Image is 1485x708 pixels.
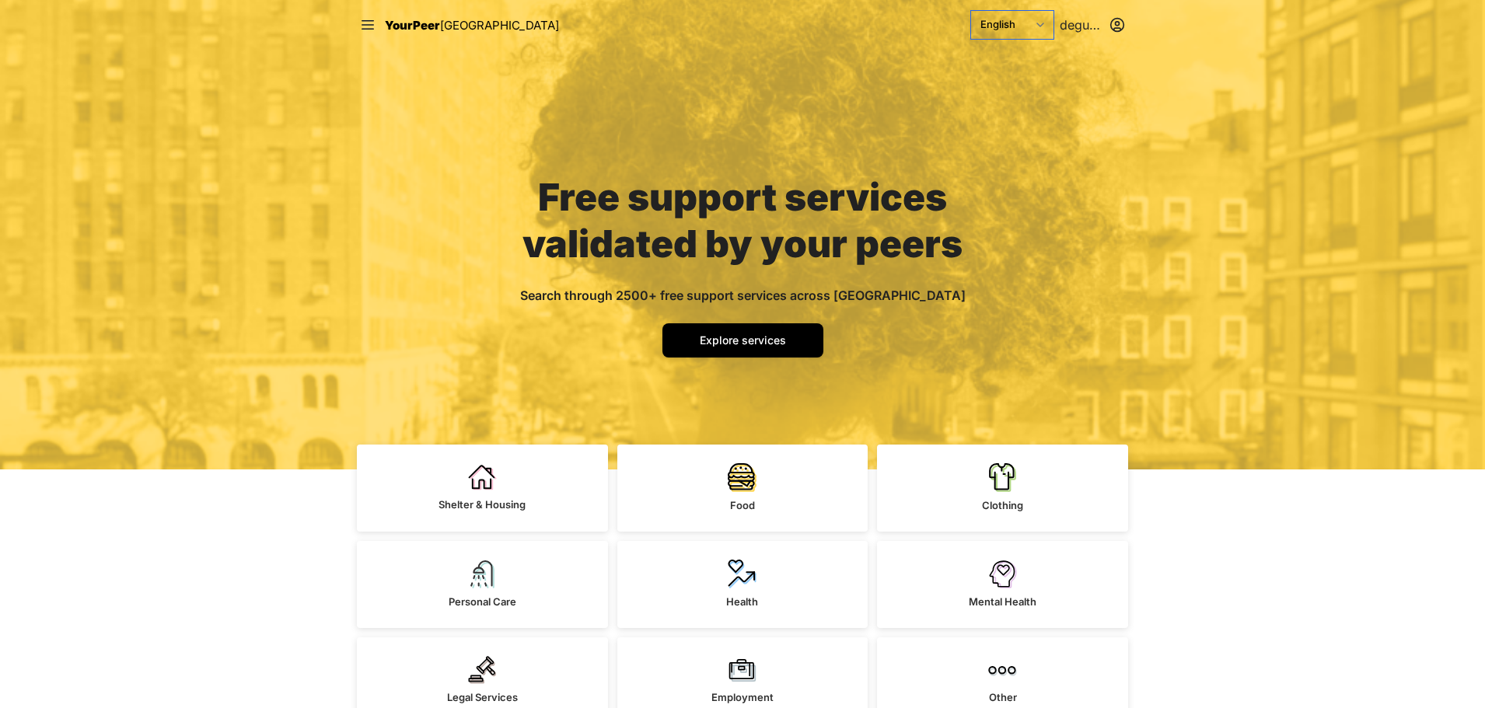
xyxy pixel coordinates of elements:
a: Personal Care [357,541,608,628]
span: YourPeer [385,18,440,33]
a: Explore services [662,323,823,357]
a: Clothing [877,445,1128,532]
span: Personal Care [449,595,516,608]
span: Food [730,499,755,511]
a: Shelter & Housing [357,445,608,532]
span: Clothing [982,499,1023,511]
span: Health [726,595,758,608]
a: Food [617,445,868,532]
span: [GEOGRAPHIC_DATA] [440,18,559,33]
span: Legal Services [447,691,518,703]
span: Search through 2500+ free support services across [GEOGRAPHIC_DATA] [520,288,966,303]
span: Other [989,691,1017,703]
span: deguyot [1060,16,1103,34]
a: Mental Health [877,541,1128,628]
button: deguyot [1060,16,1125,34]
span: Mental Health [969,595,1036,608]
a: Health [617,541,868,628]
span: Shelter & Housing [439,498,526,511]
span: Free support services validated by your peers [522,174,963,267]
a: YourPeer[GEOGRAPHIC_DATA] [385,16,559,35]
span: Employment [711,691,774,703]
span: Explore services [700,333,786,347]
